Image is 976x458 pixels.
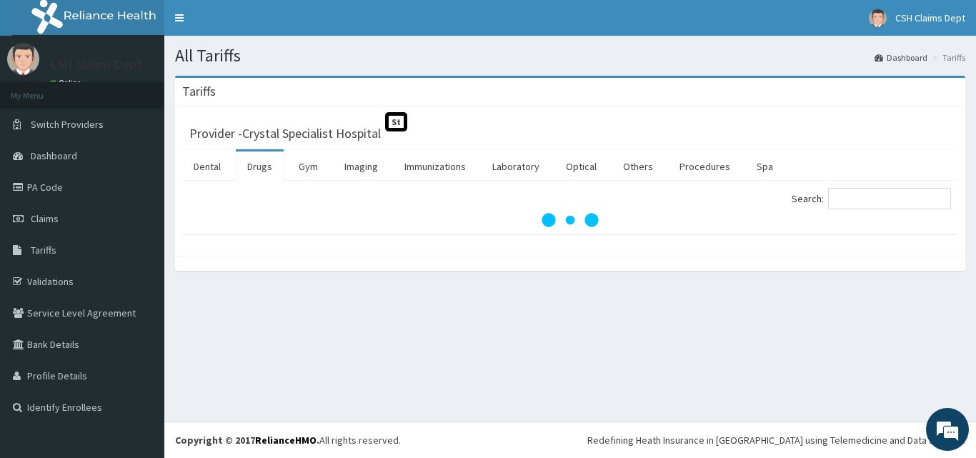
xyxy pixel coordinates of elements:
footer: All rights reserved. [164,422,976,458]
h3: Tariffs [182,85,216,98]
a: Online [50,78,84,88]
a: Optical [554,151,608,181]
a: RelianceHMO [255,434,317,447]
span: Claims [31,212,59,225]
a: Gym [287,151,329,181]
p: CSH Claims Dept [50,58,142,71]
li: Tariffs [929,51,965,64]
a: Procedures [668,151,742,181]
a: Drugs [236,151,284,181]
h3: Provider - Crystal Specialist Hospital [189,127,381,140]
strong: Copyright © 2017 . [175,434,319,447]
span: Switch Providers [31,118,104,131]
a: Immunizations [393,151,477,181]
a: Laboratory [481,151,551,181]
svg: audio-loading [542,191,599,249]
span: Dashboard [31,149,77,162]
span: Tariffs [31,244,56,257]
a: Others [612,151,664,181]
img: User Image [7,43,39,75]
a: Spa [745,151,785,181]
h1: All Tariffs [175,46,965,65]
span: CSH Claims Dept [895,11,965,24]
img: User Image [869,9,887,27]
label: Search: [792,188,951,209]
a: Dashboard [875,51,927,64]
input: Search: [828,188,951,209]
span: St [385,112,407,131]
div: Redefining Heath Insurance in [GEOGRAPHIC_DATA] using Telemedicine and Data Science! [587,433,965,447]
a: Imaging [333,151,389,181]
a: Dental [182,151,232,181]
